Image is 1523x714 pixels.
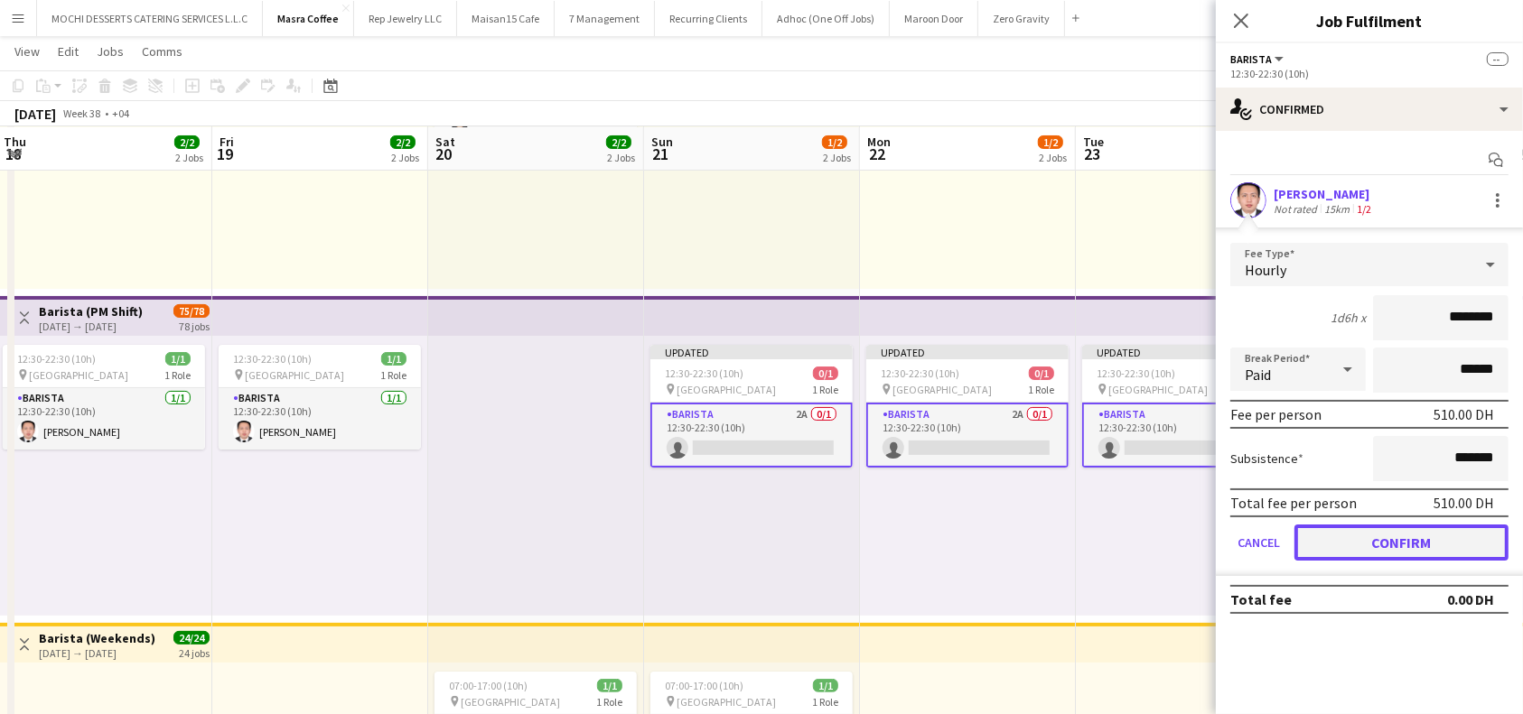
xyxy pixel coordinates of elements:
span: -- [1487,52,1509,66]
button: Maisan15 Cafe [457,1,555,36]
h3: Barista (Weekends) [39,630,155,646]
button: Barista [1230,52,1286,66]
div: 2 Jobs [175,151,203,164]
span: Mon [867,134,891,150]
span: 12:30-22:30 (10h) [233,352,312,366]
span: 1 Role [812,695,838,709]
span: 1/2 [1038,135,1063,149]
div: 2 Jobs [607,151,635,164]
div: 2 Jobs [823,151,851,164]
button: Cancel [1230,524,1287,561]
span: 1/2 [822,135,847,149]
a: Jobs [89,40,131,63]
span: Thu [4,134,26,150]
div: Total fee [1230,590,1292,608]
span: 12:30-22:30 (10h) [665,366,743,380]
span: [GEOGRAPHIC_DATA] [461,695,560,709]
button: Masra Coffee [263,1,354,36]
span: 1 Role [164,368,191,382]
div: Updated [866,345,1069,359]
button: Zero Gravity [978,1,1065,36]
app-job-card: 12:30-22:30 (10h)1/1 [GEOGRAPHIC_DATA]1 RoleBarista1/112:30-22:30 (10h)[PERSON_NAME] [3,345,205,450]
div: 2 Jobs [391,151,419,164]
span: 2/2 [606,135,631,149]
div: [DATE] [14,105,56,123]
span: [GEOGRAPHIC_DATA] [677,695,776,709]
app-skills-label: 1/2 [1357,202,1371,216]
span: 12:30-22:30 (10h) [17,352,96,366]
span: 24/24 [173,631,210,644]
button: 7 Management [555,1,655,36]
app-card-role: Barista2A0/112:30-22:30 (10h) [866,403,1069,468]
div: Updated [650,345,853,359]
a: Edit [51,40,86,63]
button: Rep Jewelry LLC [354,1,457,36]
button: Maroon Door [890,1,978,36]
div: 12:30-22:30 (10h) [1230,67,1509,80]
span: [GEOGRAPHIC_DATA] [1108,383,1208,396]
a: View [7,40,47,63]
app-job-card: Updated12:30-22:30 (10h)0/1 [GEOGRAPHIC_DATA]1 RoleBarista2A0/112:30-22:30 (10h) [866,345,1069,468]
span: 1/1 [597,679,622,692]
span: 75/78 [173,304,210,318]
span: 22 [864,144,891,164]
div: Fee per person [1230,405,1322,423]
span: 18 [1,144,26,164]
span: 1/1 [813,679,838,692]
span: 20 [433,144,455,164]
div: Not rated [1274,202,1321,216]
span: 23 [1080,144,1104,164]
app-card-role: Barista2A0/112:30-22:30 (10h) [650,403,853,468]
span: Barista [1230,52,1272,66]
span: 21 [649,144,673,164]
app-job-card: Updated12:30-22:30 (10h)0/1 [GEOGRAPHIC_DATA]1 RoleBarista2A0/112:30-22:30 (10h) [650,345,853,468]
span: 1 Role [380,368,406,382]
div: 0.00 DH [1447,590,1494,608]
div: 15km [1321,202,1353,216]
div: 2 Jobs [1039,151,1067,164]
div: Updated [1082,345,1285,359]
button: Adhoc (One Off Jobs) [762,1,890,36]
span: 1 Role [812,383,838,396]
div: 510.00 DH [1434,494,1494,512]
span: Week 38 [60,107,105,120]
span: [GEOGRAPHIC_DATA] [677,383,776,396]
app-job-card: 12:30-22:30 (10h)1/1 [GEOGRAPHIC_DATA]1 RoleBarista1/112:30-22:30 (10h)[PERSON_NAME] [219,345,421,450]
div: [PERSON_NAME] [1274,186,1375,202]
button: MOCHI DESSERTS CATERING SERVICES L.L.C [37,1,263,36]
app-card-role: Barista2A0/112:30-22:30 (10h) [1082,403,1285,468]
div: 1d6h x [1331,310,1366,326]
span: Edit [58,43,79,60]
span: [GEOGRAPHIC_DATA] [29,368,128,382]
h3: Barista (PM Shift) [39,303,143,320]
span: 0/1 [1029,366,1054,380]
label: Subsistence [1230,450,1303,467]
span: Sat [435,134,455,150]
span: Comms [142,43,182,60]
app-card-role: Barista1/112:30-22:30 (10h)[PERSON_NAME] [219,388,421,450]
span: 12:30-22:30 (10h) [1097,366,1175,380]
button: Recurring Clients [655,1,762,36]
span: 07:00-17:00 (10h) [449,679,528,692]
app-job-card: Updated12:30-22:30 (10h)0/1 [GEOGRAPHIC_DATA]1 RoleBarista2A0/112:30-22:30 (10h) [1082,345,1285,468]
div: Confirmed [1216,88,1523,131]
span: 2/2 [390,135,416,149]
span: Hourly [1245,261,1286,279]
span: Jobs [97,43,124,60]
a: Comms [135,40,190,63]
div: 78 jobs [179,318,210,333]
span: 12:30-22:30 (10h) [881,366,959,380]
span: 07:00-17:00 (10h) [665,679,743,692]
span: 1/1 [381,352,406,366]
span: 19 [217,144,234,164]
span: 0/1 [813,366,838,380]
span: Tue [1083,134,1104,150]
div: Total fee per person [1230,494,1357,512]
span: Sun [651,134,673,150]
div: [DATE] → [DATE] [39,646,155,660]
span: 1 Role [1028,383,1054,396]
